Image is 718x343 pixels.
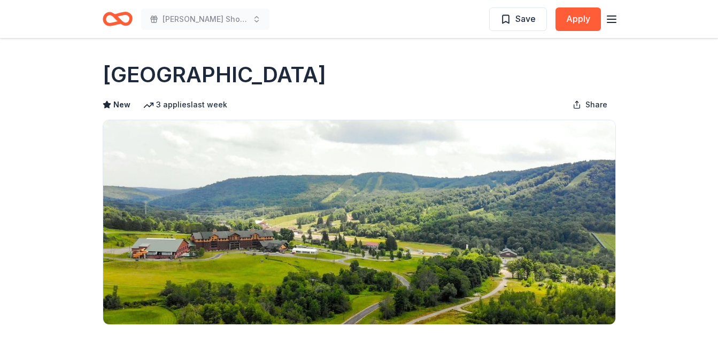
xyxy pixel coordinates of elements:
button: Apply [555,7,601,31]
span: Share [585,98,607,111]
a: Home [103,6,133,32]
h1: [GEOGRAPHIC_DATA] [103,60,326,90]
span: [PERSON_NAME] Shop Outreach Center Riverside Festival Raffle Event [163,13,248,26]
button: Save [489,7,547,31]
div: 3 applies last week [143,98,227,111]
span: Save [515,12,536,26]
img: Image for Greek Peak Mountain Resort [103,120,615,324]
button: Share [564,94,616,115]
button: [PERSON_NAME] Shop Outreach Center Riverside Festival Raffle Event [141,9,269,30]
span: New [113,98,130,111]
